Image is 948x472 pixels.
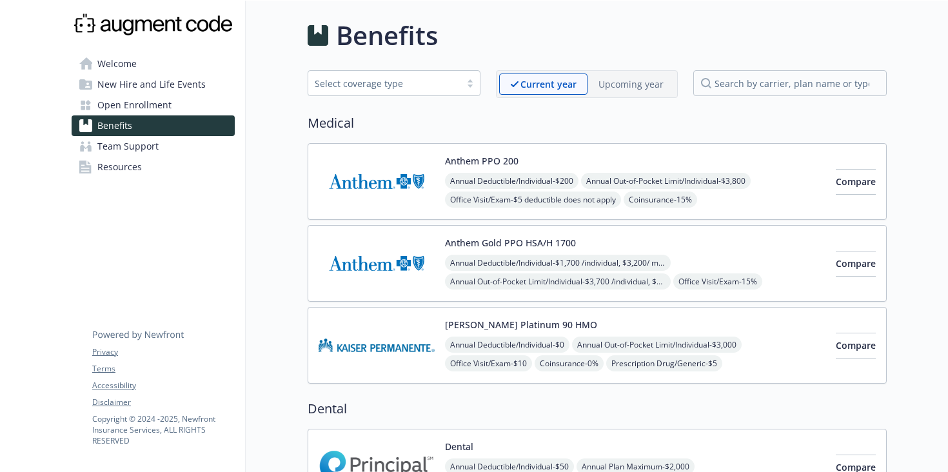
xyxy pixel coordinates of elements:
[836,333,876,359] button: Compare
[598,77,664,91] p: Upcoming year
[606,355,722,371] span: Prescription Drug/Generic - $5
[92,413,234,446] p: Copyright © 2024 - 2025 , Newfront Insurance Services, ALL RIGHTS RESERVED
[445,154,518,168] button: Anthem PPO 200
[581,173,751,189] span: Annual Out-of-Pocket Limit/Individual - $3,800
[72,136,235,157] a: Team Support
[836,339,876,351] span: Compare
[72,95,235,115] a: Open Enrollment
[520,77,577,91] p: Current year
[445,355,532,371] span: Office Visit/Exam - $10
[97,74,206,95] span: New Hire and Life Events
[97,136,159,157] span: Team Support
[319,318,435,373] img: Kaiser Permanente Insurance Company carrier logo
[445,273,671,290] span: Annual Out-of-Pocket Limit/Individual - $3,700 /individual, $3,700/ member
[92,363,234,375] a: Terms
[445,236,576,250] button: Anthem Gold PPO HSA/H 1700
[535,355,604,371] span: Coinsurance - 0%
[836,257,876,270] span: Compare
[836,169,876,195] button: Compare
[673,273,762,290] span: Office Visit/Exam - 15%
[97,157,142,177] span: Resources
[445,173,578,189] span: Annual Deductible/Individual - $200
[97,54,137,74] span: Welcome
[72,54,235,74] a: Welcome
[693,70,887,96] input: search by carrier, plan name or type
[445,255,671,271] span: Annual Deductible/Individual - $1,700 /individual, $3,200/ member
[308,399,887,418] h2: Dental
[92,380,234,391] a: Accessibility
[445,440,473,453] button: Dental
[319,154,435,209] img: Anthem Blue Cross carrier logo
[319,236,435,291] img: Anthem Blue Cross carrier logo
[92,346,234,358] a: Privacy
[72,157,235,177] a: Resources
[72,74,235,95] a: New Hire and Life Events
[445,318,597,331] button: [PERSON_NAME] Platinum 90 HMO
[336,16,438,55] h1: Benefits
[836,175,876,188] span: Compare
[97,115,132,136] span: Benefits
[445,192,621,208] span: Office Visit/Exam - $5 deductible does not apply
[445,337,569,353] span: Annual Deductible/Individual - $0
[308,113,887,133] h2: Medical
[624,192,697,208] span: Coinsurance - 15%
[572,337,742,353] span: Annual Out-of-Pocket Limit/Individual - $3,000
[92,397,234,408] a: Disclaimer
[836,251,876,277] button: Compare
[97,95,172,115] span: Open Enrollment
[315,77,454,90] div: Select coverage type
[72,115,235,136] a: Benefits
